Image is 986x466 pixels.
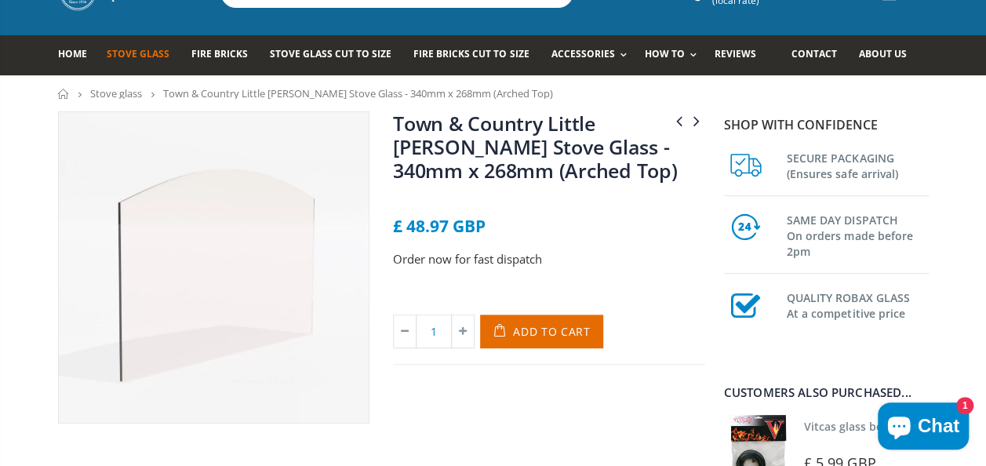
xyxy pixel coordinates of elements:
h3: SECURE PACKAGING (Ensures safe arrival) [787,147,929,182]
span: Stove Glass [107,47,169,60]
a: About us [858,35,918,75]
span: Fire Bricks [191,47,248,60]
a: Home [58,35,99,75]
a: Stove Glass [107,35,181,75]
a: Fire Bricks [191,35,260,75]
p: Order now for fast dispatch [393,250,705,268]
a: Reviews [715,35,768,75]
span: Home [58,47,87,60]
span: £ 48.97 GBP [393,215,486,237]
span: Fire Bricks Cut To Size [413,47,529,60]
h3: QUALITY ROBAX GLASS At a competitive price [787,287,929,322]
a: Town & Country Little [PERSON_NAME] Stove Glass - 340mm x 268mm (Arched Top) [393,110,678,184]
a: Fire Bricks Cut To Size [413,35,540,75]
img: widearchedtopstoveglass_c7bb450c-b22f-413f-b53b-dcfbe223d765_800x_crop_center.webp [59,112,369,423]
a: Stove glass [90,86,142,100]
a: Accessories [551,35,634,75]
a: Contact [791,35,848,75]
span: Reviews [715,47,756,60]
span: Stove Glass Cut To Size [270,47,391,60]
inbox-online-store-chat: Shopify online store chat [873,402,973,453]
h3: SAME DAY DISPATCH On orders made before 2pm [787,209,929,260]
a: How To [645,35,704,75]
span: Town & Country Little [PERSON_NAME] Stove Glass - 340mm x 268mm (Arched Top) [163,86,553,100]
span: Add to Cart [513,324,591,339]
p: Shop with confidence [724,115,929,134]
a: Stove Glass Cut To Size [270,35,403,75]
a: Home [58,89,70,99]
span: Contact [791,47,836,60]
span: How To [645,47,685,60]
div: Customers also purchased... [724,387,929,399]
button: Add to Cart [480,315,603,348]
span: About us [858,47,906,60]
span: Accessories [551,47,614,60]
